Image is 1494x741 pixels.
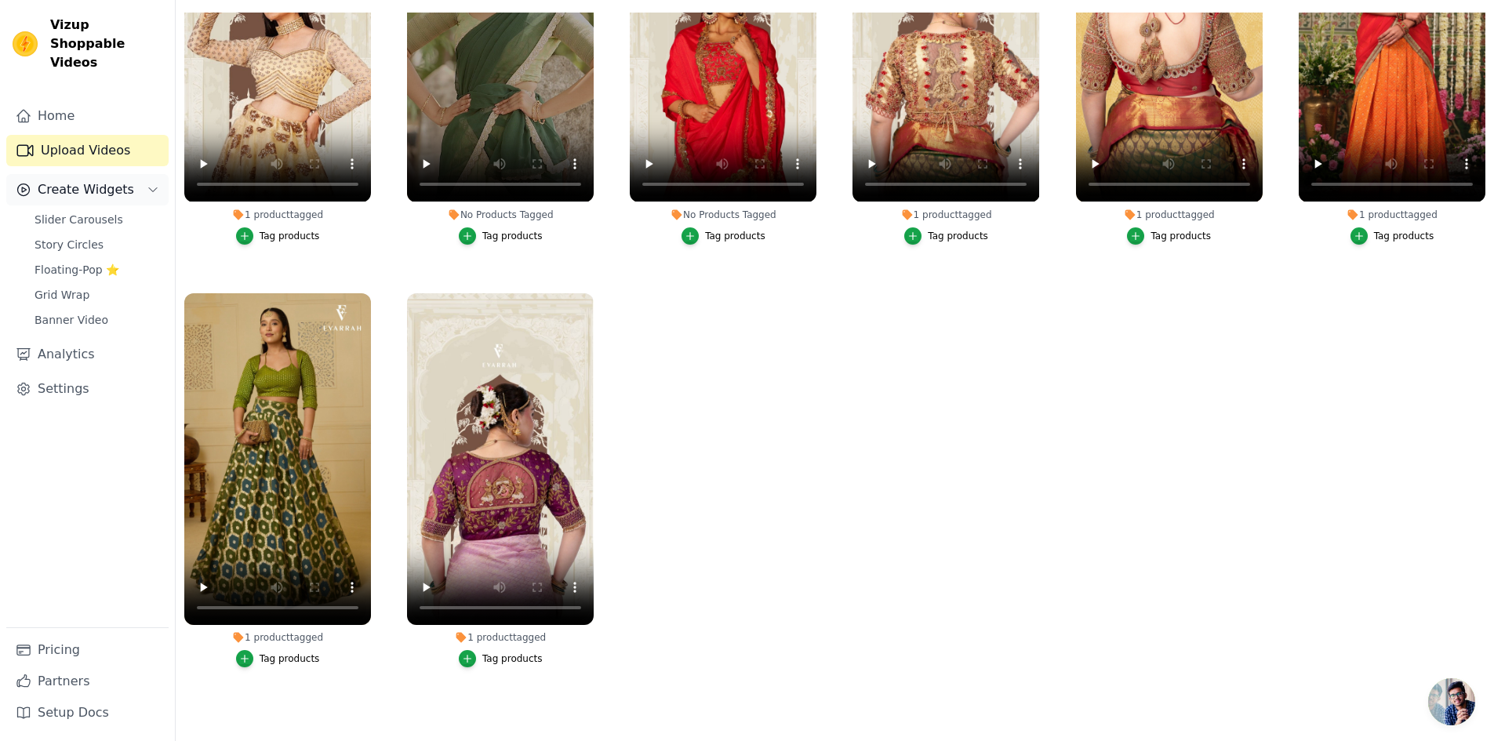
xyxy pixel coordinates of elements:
[6,135,169,166] a: Upload Videos
[1350,227,1434,245] button: Tag products
[25,309,169,331] a: Banner Video
[6,339,169,370] a: Analytics
[184,631,371,644] div: 1 product tagged
[25,259,169,281] a: Floating-Pop ⭐
[35,287,89,303] span: Grid Wrap
[459,227,543,245] button: Tag products
[852,209,1039,221] div: 1 product tagged
[1150,230,1211,242] div: Tag products
[35,212,123,227] span: Slider Carousels
[236,650,320,667] button: Tag products
[6,634,169,666] a: Pricing
[407,209,594,221] div: No Products Tagged
[184,209,371,221] div: 1 product tagged
[6,666,169,697] a: Partners
[35,237,104,252] span: Story Circles
[705,230,765,242] div: Tag products
[6,697,169,728] a: Setup Docs
[1127,227,1211,245] button: Tag products
[25,234,169,256] a: Story Circles
[236,227,320,245] button: Tag products
[260,230,320,242] div: Tag products
[50,16,162,72] span: Vizup Shoppable Videos
[6,100,169,132] a: Home
[630,209,816,221] div: No Products Tagged
[25,284,169,306] a: Grid Wrap
[35,262,119,278] span: Floating-Pop ⭐
[1076,209,1263,221] div: 1 product tagged
[25,209,169,231] a: Slider Carousels
[482,652,543,665] div: Tag products
[1374,230,1434,242] div: Tag products
[928,230,988,242] div: Tag products
[6,174,169,205] button: Create Widgets
[1299,209,1485,221] div: 1 product tagged
[13,31,38,56] img: Vizup
[904,227,988,245] button: Tag products
[682,227,765,245] button: Tag products
[260,652,320,665] div: Tag products
[459,650,543,667] button: Tag products
[6,373,169,405] a: Settings
[38,180,134,199] span: Create Widgets
[35,312,108,328] span: Banner Video
[407,631,594,644] div: 1 product tagged
[1428,678,1475,725] div: Open chat
[482,230,543,242] div: Tag products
